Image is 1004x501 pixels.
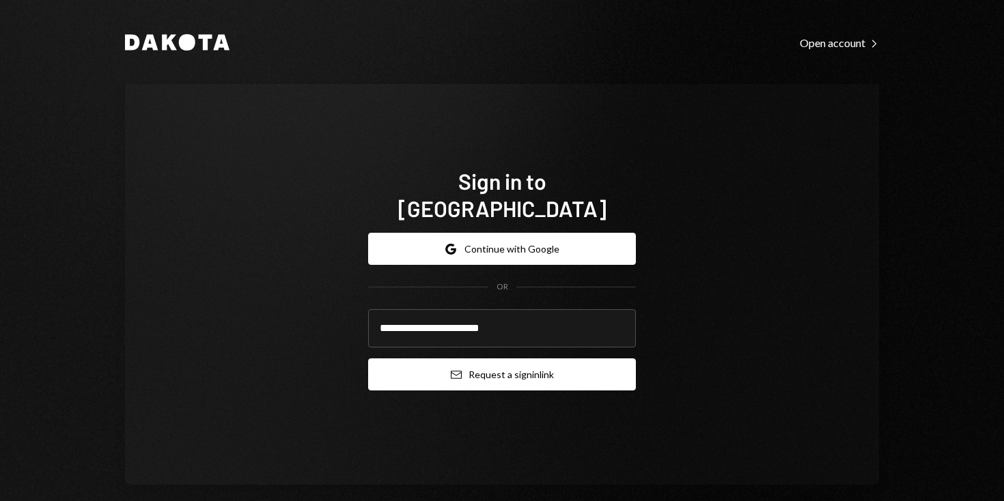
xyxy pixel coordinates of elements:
[800,36,879,50] div: Open account
[368,233,636,265] button: Continue with Google
[497,281,508,293] div: OR
[368,358,636,390] button: Request a signinlink
[800,35,879,50] a: Open account
[368,167,636,222] h1: Sign in to [GEOGRAPHIC_DATA]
